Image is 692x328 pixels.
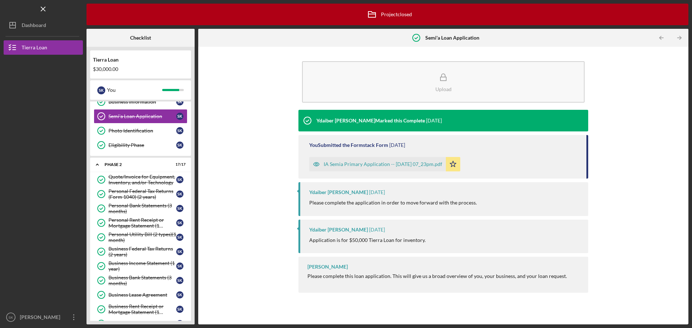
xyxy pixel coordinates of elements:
[309,199,477,207] p: Please complete the application in order to move forward with the process.
[173,162,186,167] div: 17 / 17
[176,98,183,105] div: S K
[94,216,187,230] a: Personal Rent Receipt or Mortgage Statement (1 month)SK
[94,273,187,288] a: Business Bank Statements (3 months)SK
[4,310,83,324] button: SK[PERSON_NAME]
[108,113,176,119] div: Semi'a Loan Application
[22,40,47,57] div: Tierra Loan
[309,227,368,233] div: Ydaiber [PERSON_NAME]
[107,84,162,96] div: You
[363,5,412,23] div: Project closed
[176,113,183,120] div: S K
[97,86,105,94] div: S K
[108,217,176,229] div: Personal Rent Receipt or Mortgage Statement (1 month)
[316,118,425,123] div: Ydaiber [PERSON_NAME] Marked this Complete
[309,142,388,148] div: You Submitted the Formstack Form
[94,302,187,316] a: Business Rent Receipt or Mortgage Statement (1 month)SK
[108,246,176,257] div: Business Federal Tax Returns (2 years)
[108,142,176,148] div: Eligibility Phase
[369,189,385,195] time: 2024-11-05 20:54
[94,187,187,201] a: Personal Federal Tax Returns (Form 1040) (2 years)SK
[176,306,183,313] div: S K
[108,260,176,272] div: Business Income Statement (1 year)
[176,320,183,327] div: S K
[94,138,187,152] a: Eligibility PhaseSK
[108,188,176,200] div: Personal Federal Tax Returns (Form 1040) (2 years)
[18,310,65,326] div: [PERSON_NAME]
[94,230,187,244] a: Personal Utility Bill (2 types)(1 month)SK
[309,236,426,244] p: Application is for $50,000 Tierra Loan for inventory.
[369,227,385,233] time: 2024-11-01 18:06
[4,40,83,55] button: Tierra Loan
[94,172,187,187] a: Quote/Invoice for Equipment, Inventory, and/or TechnologySK
[435,86,452,92] div: Upload
[108,99,176,105] div: Business Information
[389,142,405,148] time: 2024-11-09 00:23
[108,174,176,185] div: Quote/Invoice for Equipment, Inventory, and/or Technology
[94,123,187,138] a: Photo IdentificationSK
[176,190,183,198] div: S K
[94,109,187,123] a: Semi'a Loan ApplicationSK
[176,176,183,183] div: S K
[309,157,460,171] button: IA Semia Primary Application -- [DATE] 07_23pm.pdf
[176,205,183,212] div: S K
[108,232,176,243] div: Personal Utility Bill (2 types)(1 month)
[307,273,567,279] div: Please complete this loan application. This will give us a broad overview of you, your business, ...
[93,66,188,72] div: $30,000.00
[93,57,188,63] div: Tierra Loan
[94,244,187,259] a: Business Federal Tax Returns (2 years)SK
[176,262,183,270] div: S K
[130,35,151,41] b: Checklist
[22,18,46,34] div: Dashboard
[108,275,176,286] div: Business Bank Statements (3 months)
[94,201,187,216] a: Personal Bank Statements (3 months)SK
[176,141,183,149] div: S K
[108,128,176,134] div: Photo Identification
[94,259,187,273] a: Business Income Statement (1 year)SK
[9,315,13,319] text: SK
[108,292,176,298] div: Business Lease Agreement
[94,288,187,302] a: Business Lease AgreementSK
[425,35,479,41] b: Semi'a Loan Application
[94,95,187,109] a: Business InformationSK
[176,127,183,134] div: S K
[176,291,183,298] div: S K
[176,234,183,241] div: S K
[108,304,176,315] div: Business Rent Receipt or Mortgage Statement (1 month)
[307,264,348,270] div: [PERSON_NAME]
[302,61,585,103] button: Upload
[4,18,83,32] button: Dashboard
[309,189,368,195] div: Ydaiber [PERSON_NAME]
[176,219,183,226] div: S K
[176,248,183,255] div: S K
[176,277,183,284] div: S K
[324,161,442,167] div: IA Semia Primary Application -- [DATE] 07_23pm.pdf
[108,203,176,214] div: Personal Bank Statements (3 months)
[105,162,168,167] div: Phase 2
[426,118,442,123] time: 2024-11-11 20:39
